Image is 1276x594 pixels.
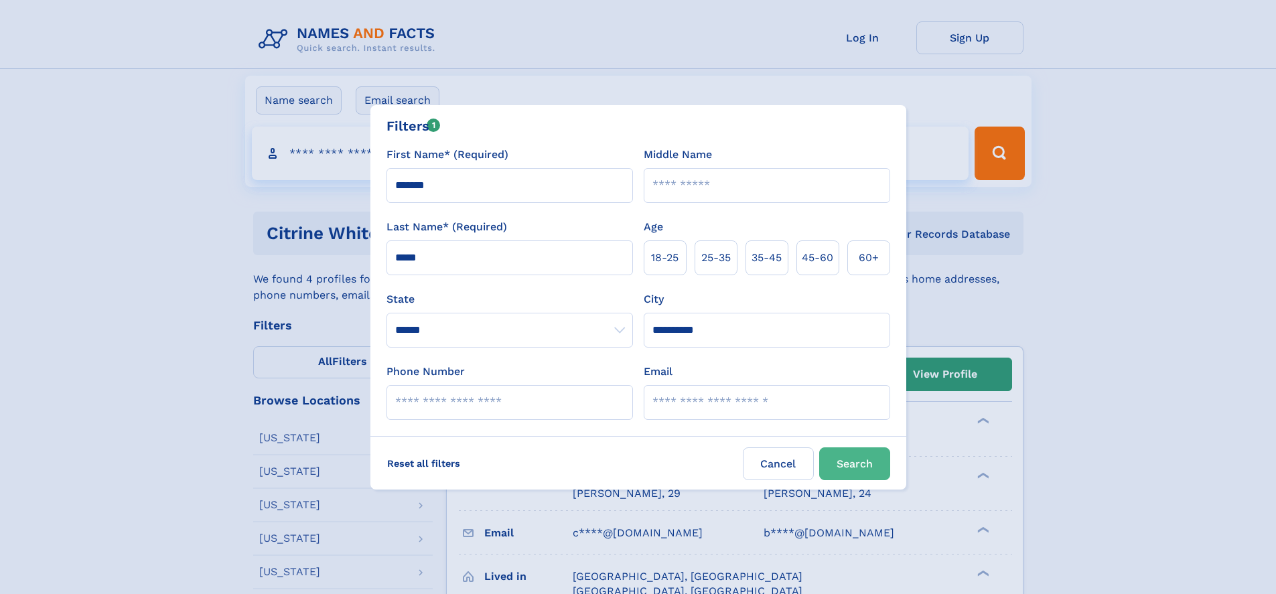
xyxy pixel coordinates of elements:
label: City [644,291,664,307]
span: 18‑25 [651,250,679,266]
span: 45‑60 [802,250,833,266]
label: Reset all filters [378,447,469,479]
label: State [386,291,633,307]
label: Email [644,364,672,380]
button: Search [819,447,890,480]
label: Cancel [743,447,814,480]
span: 35‑45 [752,250,782,266]
label: Age [644,219,663,235]
label: Middle Name [644,147,712,163]
label: Phone Number [386,364,465,380]
label: First Name* (Required) [386,147,508,163]
span: 25‑35 [701,250,731,266]
div: Filters [386,116,441,136]
span: 60+ [859,250,879,266]
label: Last Name* (Required) [386,219,507,235]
